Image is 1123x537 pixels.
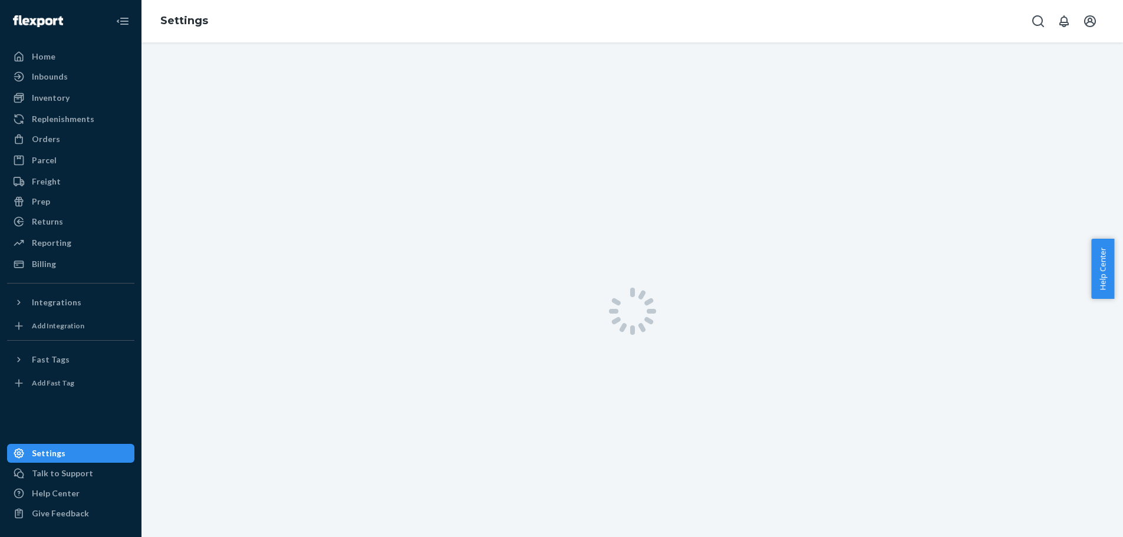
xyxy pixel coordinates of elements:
div: Talk to Support [32,467,93,479]
div: Home [32,51,55,62]
div: Replenishments [32,113,94,125]
div: Add Integration [32,321,84,331]
div: Fast Tags [32,354,70,365]
a: Settings [7,444,134,463]
a: Add Fast Tag [7,374,134,393]
div: Freight [32,176,61,187]
a: Inventory [7,88,134,107]
button: Fast Tags [7,350,134,369]
a: Prep [7,192,134,211]
div: Prep [32,196,50,207]
button: Talk to Support [7,464,134,483]
img: Flexport logo [13,15,63,27]
div: Parcel [32,154,57,166]
div: Help Center [32,487,80,499]
button: Open notifications [1052,9,1076,33]
div: Give Feedback [32,508,89,519]
a: Help Center [7,484,134,503]
div: Orders [32,133,60,145]
button: Open Search Box [1026,9,1050,33]
div: Inventory [32,92,70,104]
div: Billing [32,258,56,270]
div: Integrations [32,296,81,308]
a: Inbounds [7,67,134,86]
a: Billing [7,255,134,274]
div: Add Fast Tag [32,378,74,388]
a: Reporting [7,233,134,252]
a: Home [7,47,134,66]
ol: breadcrumbs [151,4,218,38]
a: Add Integration [7,317,134,335]
button: Help Center [1091,239,1114,299]
a: Replenishments [7,110,134,129]
a: Orders [7,130,134,149]
button: Open account menu [1078,9,1102,33]
button: Close Navigation [111,9,134,33]
div: Reporting [32,237,71,249]
div: Settings [32,447,65,459]
a: Parcel [7,151,134,170]
button: Integrations [7,293,134,312]
button: Give Feedback [7,504,134,523]
a: Freight [7,172,134,191]
div: Inbounds [32,71,68,83]
a: Settings [160,14,208,27]
a: Returns [7,212,134,231]
div: Returns [32,216,63,228]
